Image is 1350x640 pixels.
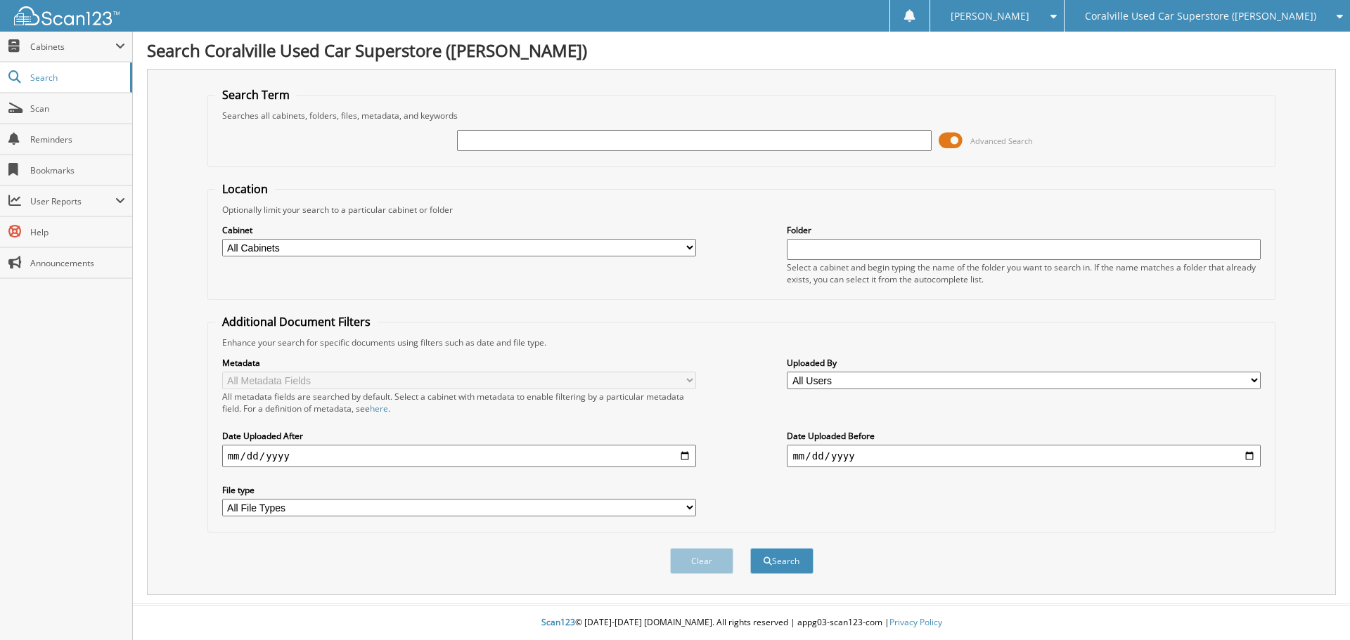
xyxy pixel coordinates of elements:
a: Privacy Policy [889,616,942,628]
label: Cabinet [222,224,696,236]
div: © [DATE]-[DATE] [DOMAIN_NAME]. All rights reserved | appg03-scan123-com | [133,606,1350,640]
span: [PERSON_NAME] [951,12,1029,20]
span: Bookmarks [30,164,125,176]
input: start [222,445,696,467]
legend: Location [215,181,275,197]
span: Search [30,72,123,84]
span: Scan [30,103,125,115]
input: end [787,445,1261,467]
span: Coralville Used Car Superstore ([PERSON_NAME]) [1085,12,1316,20]
legend: Search Term [215,87,297,103]
div: All metadata fields are searched by default. Select a cabinet with metadata to enable filtering b... [222,391,696,414]
legend: Additional Document Filters [215,314,378,329]
span: Advanced Search [970,136,1033,146]
label: Folder [787,224,1261,236]
label: File type [222,484,696,496]
span: Reminders [30,133,125,145]
span: Cabinets [30,41,115,53]
button: Search [750,548,814,574]
div: Select a cabinet and begin typing the name of the folder you want to search in. If the name match... [787,261,1261,285]
div: Optionally limit your search to a particular cabinet or folder [215,204,1268,216]
label: Date Uploaded After [222,430,696,442]
div: Enhance your search for specific documents using filters such as date and file type. [215,337,1268,348]
a: here [370,403,388,414]
span: Announcements [30,257,125,269]
span: Scan123 [541,616,575,628]
button: Clear [670,548,733,574]
label: Date Uploaded Before [787,430,1261,442]
h1: Search Coralville Used Car Superstore ([PERSON_NAME]) [147,39,1336,62]
span: Help [30,226,125,238]
label: Metadata [222,357,696,369]
span: User Reports [30,195,115,207]
img: scan123-logo-white.svg [14,6,120,25]
label: Uploaded By [787,357,1261,369]
div: Searches all cabinets, folders, files, metadata, and keywords [215,110,1268,122]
